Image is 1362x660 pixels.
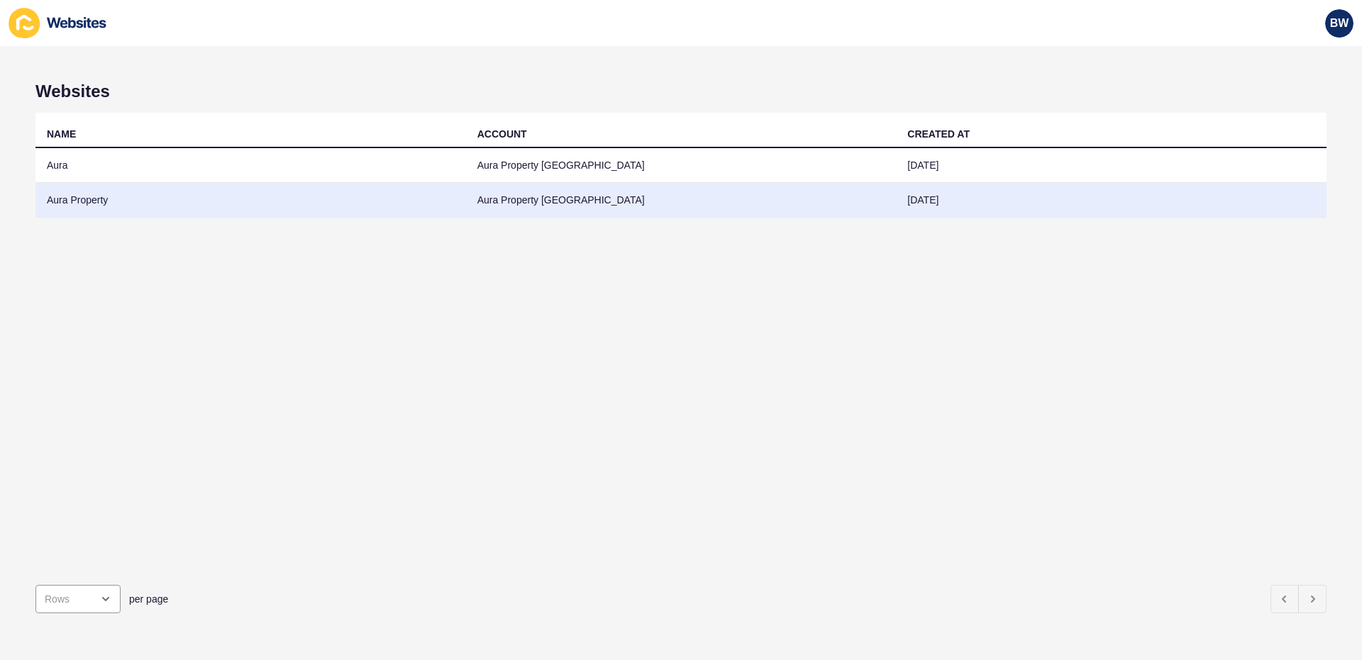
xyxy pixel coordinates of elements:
td: Aura Property [GEOGRAPHIC_DATA] [466,183,897,218]
span: per page [129,592,168,606]
td: [DATE] [896,148,1327,183]
td: Aura Property [GEOGRAPHIC_DATA] [466,148,897,183]
td: Aura [35,148,466,183]
td: Aura Property [35,183,466,218]
div: CREATED AT [907,127,970,141]
h1: Websites [35,82,1327,101]
div: ACCOUNT [477,127,527,141]
div: open menu [35,585,121,613]
td: [DATE] [896,183,1327,218]
div: NAME [47,127,76,141]
span: BW [1330,16,1349,30]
